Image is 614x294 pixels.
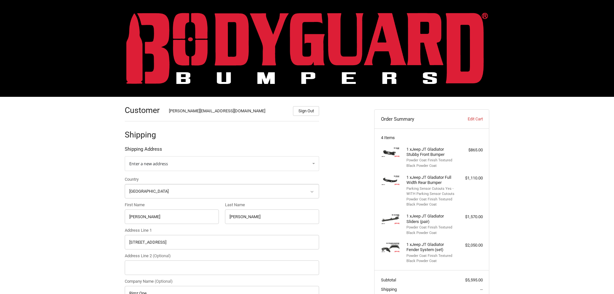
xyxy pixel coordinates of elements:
[381,135,483,140] h3: 4 Items
[451,116,482,122] a: Edit Cart
[406,225,456,236] li: Powder Coat Finish Textured Black Powder Coat
[406,186,456,197] li: Parking Sensor Cutouts Yes - WITH Parking Sensor Cutouts
[125,156,319,171] a: Enter or select a different address
[125,130,162,140] h2: Shipping
[457,214,483,220] div: $1,570.00
[293,106,319,116] button: Sign Out
[457,175,483,181] div: $1,110.00
[381,278,396,282] span: Subtotal
[125,176,319,183] label: Country
[406,214,456,224] h4: 1 x Jeep JT Gladiator Sliders (pair)
[381,116,451,122] h3: Order Summary
[406,242,456,253] h4: 1 x Jeep JT Gladiator Fender System (set)
[125,202,219,208] label: First Name
[169,108,287,116] div: [PERSON_NAME][EMAIL_ADDRESS][DOMAIN_NAME]
[129,161,168,167] span: Enter a new address
[582,263,614,294] iframe: Chat Widget
[155,279,173,284] small: (Optional)
[480,287,483,292] span: --
[125,278,319,285] label: Company Name
[125,146,162,156] legend: Shipping Address
[406,147,456,157] h4: 1 x Jeep JT Gladiator Stubby Front Bumper
[153,253,171,258] small: (Optional)
[457,147,483,153] div: $865.00
[406,158,456,168] li: Powder Coat Finish Textured Black Powder Coat
[406,197,456,208] li: Powder Coat Finish Textured Black Powder Coat
[125,227,319,234] label: Address Line 1
[406,175,456,186] h4: 1 x Jeep JT Gladiator Full Width Rear Bumper
[125,105,162,115] h2: Customer
[457,242,483,248] div: $2,050.00
[465,278,483,282] span: $5,595.00
[125,253,319,259] label: Address Line 2
[126,13,488,84] img: BODYGUARD BUMPERS
[225,202,319,208] label: Last Name
[381,287,397,292] span: Shipping
[406,253,456,264] li: Powder Coat Finish Textured Black Powder Coat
